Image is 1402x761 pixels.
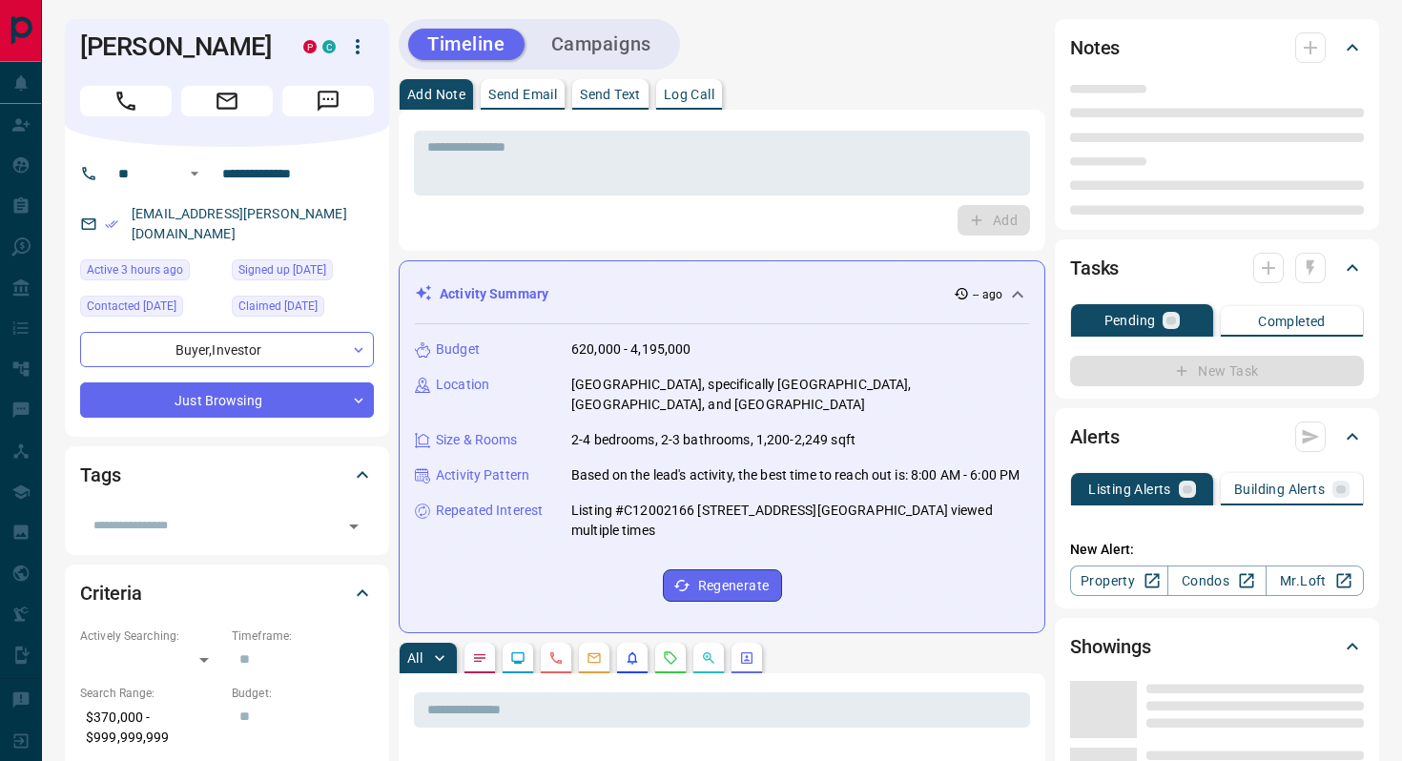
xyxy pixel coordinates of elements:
[663,650,678,666] svg: Requests
[132,206,347,241] a: [EMAIL_ADDRESS][PERSON_NAME][DOMAIN_NAME]
[80,685,222,702] p: Search Range:
[532,29,670,60] button: Campaigns
[87,297,176,316] span: Contacted [DATE]
[739,650,754,666] svg: Agent Actions
[1070,25,1364,71] div: Notes
[407,651,423,665] p: All
[472,650,487,666] svg: Notes
[232,627,374,645] p: Timeframe:
[1088,483,1171,496] p: Listing Alerts
[80,460,120,490] h2: Tags
[303,40,317,53] div: property.ca
[1104,314,1156,327] p: Pending
[625,650,640,666] svg: Listing Alerts
[80,382,374,418] div: Just Browsing
[322,40,336,53] div: condos.ca
[1070,540,1364,560] p: New Alert:
[181,86,273,116] span: Email
[282,86,374,116] span: Message
[407,88,465,101] p: Add Note
[1070,32,1120,63] h2: Notes
[571,375,1029,415] p: [GEOGRAPHIC_DATA], specifically [GEOGRAPHIC_DATA], [GEOGRAPHIC_DATA], and [GEOGRAPHIC_DATA]
[663,569,782,602] button: Regenerate
[580,88,641,101] p: Send Text
[510,650,526,666] svg: Lead Browsing Activity
[1234,483,1325,496] p: Building Alerts
[1167,566,1266,596] a: Condos
[973,286,1002,303] p: -- ago
[1070,422,1120,452] h2: Alerts
[80,702,222,753] p: $370,000 - $999,999,999
[664,88,714,101] p: Log Call
[80,259,222,286] div: Tue Aug 12 2025
[1258,315,1326,328] p: Completed
[80,452,374,498] div: Tags
[80,86,172,116] span: Call
[1070,631,1151,662] h2: Showings
[548,650,564,666] svg: Calls
[1070,245,1364,291] div: Tasks
[80,578,142,608] h2: Criteria
[80,296,222,322] div: Fri May 08 2020
[408,29,525,60] button: Timeline
[105,217,118,231] svg: Email Verified
[238,260,326,279] span: Signed up [DATE]
[436,375,489,395] p: Location
[571,465,1020,485] p: Based on the lead's activity, the best time to reach out is: 8:00 AM - 6:00 PM
[80,627,222,645] p: Actively Searching:
[232,296,374,322] div: Thu Dec 12 2019
[701,650,716,666] svg: Opportunities
[436,501,543,521] p: Repeated Interest
[1070,253,1119,283] h2: Tasks
[87,260,183,279] span: Active 3 hours ago
[587,650,602,666] svg: Emails
[340,513,367,540] button: Open
[80,570,374,616] div: Criteria
[488,88,557,101] p: Send Email
[80,31,275,62] h1: [PERSON_NAME]
[571,339,691,360] p: 620,000 - 4,195,000
[571,501,1029,541] p: Listing #C12002166 [STREET_ADDRESS][GEOGRAPHIC_DATA] viewed multiple times
[436,465,529,485] p: Activity Pattern
[80,332,374,367] div: Buyer , Investor
[232,259,374,286] div: Thu Dec 12 2019
[238,297,318,316] span: Claimed [DATE]
[1070,566,1168,596] a: Property
[415,277,1029,312] div: Activity Summary-- ago
[232,685,374,702] p: Budget:
[1266,566,1364,596] a: Mr.Loft
[436,339,480,360] p: Budget
[183,162,206,185] button: Open
[440,284,548,304] p: Activity Summary
[571,430,856,450] p: 2-4 bedrooms, 2-3 bathrooms, 1,200-2,249 sqft
[436,430,518,450] p: Size & Rooms
[1070,624,1364,669] div: Showings
[1070,414,1364,460] div: Alerts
